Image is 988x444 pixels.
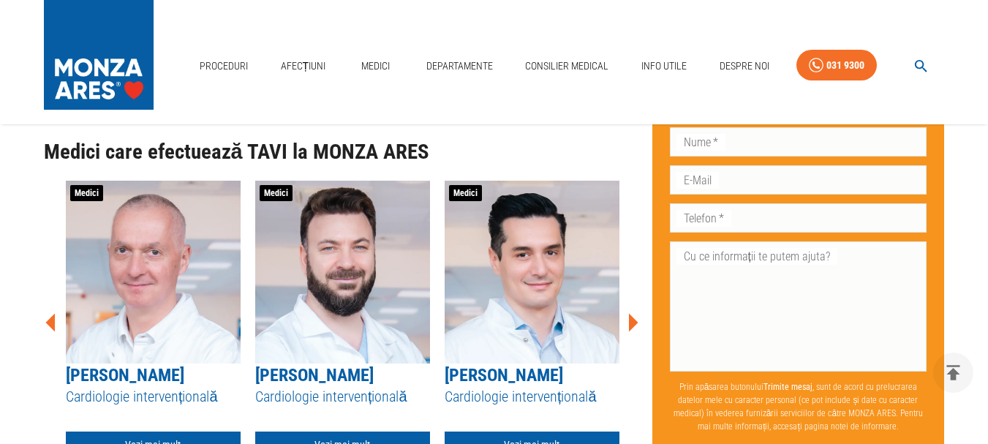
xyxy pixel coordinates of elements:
a: Medici [352,51,399,81]
h5: Cardiologie intervențională [445,387,619,407]
span: Medici [260,185,293,201]
span: Medici [449,185,482,201]
a: Afecțiuni [275,51,332,81]
button: delete [933,353,973,393]
p: Prin apăsarea butonului , sunt de acord cu prelucrarea datelor mele cu caracter personal (ce pot ... [670,375,927,439]
h5: Cardiologie intervențională [255,387,430,407]
a: Consilier Medical [519,51,614,81]
h5: Cardiologie intervențională [66,387,241,407]
h2: Medici care efectuează TAVI la MONZA ARES [44,140,641,164]
span: Medici [70,185,103,201]
a: Despre Noi [714,51,775,81]
a: Departamente [421,51,499,81]
div: 031 9300 [826,56,864,75]
a: Info Utile [636,51,693,81]
a: 031 9300 [796,50,877,81]
a: [PERSON_NAME] [255,365,374,385]
a: Proceduri [194,51,254,81]
a: [PERSON_NAME] [66,365,184,385]
b: Trimite mesaj [763,382,812,392]
a: [PERSON_NAME] [445,365,563,385]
